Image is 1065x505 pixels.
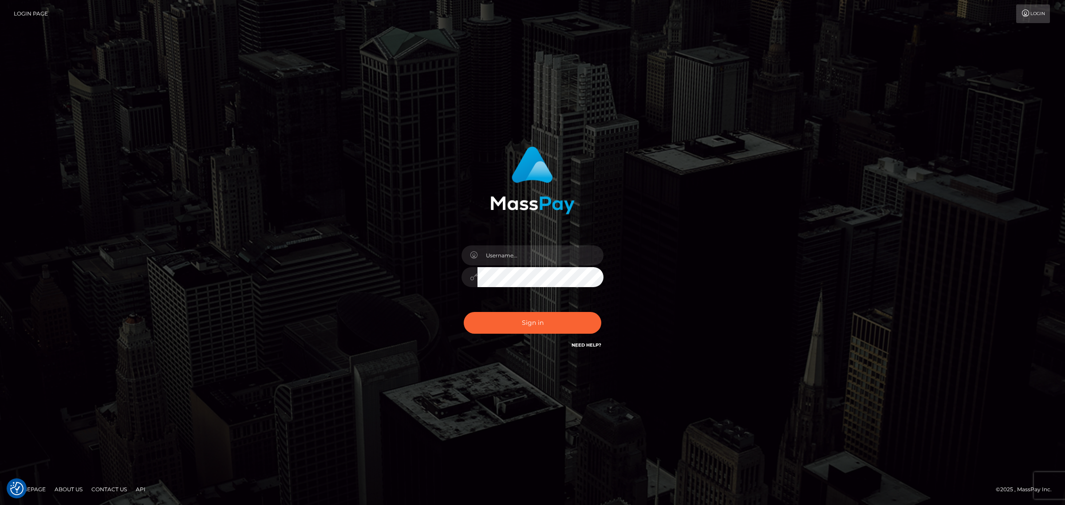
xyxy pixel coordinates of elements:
a: Login [1016,4,1050,23]
img: MassPay Login [490,146,575,214]
button: Consent Preferences [10,482,24,495]
a: Login Page [14,4,48,23]
img: Revisit consent button [10,482,24,495]
input: Username... [477,245,603,265]
a: Homepage [10,482,49,496]
a: About Us [51,482,86,496]
a: Contact Us [88,482,130,496]
div: © 2025 , MassPay Inc. [996,485,1058,494]
button: Sign in [464,312,601,334]
a: API [132,482,149,496]
a: Need Help? [572,342,601,348]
